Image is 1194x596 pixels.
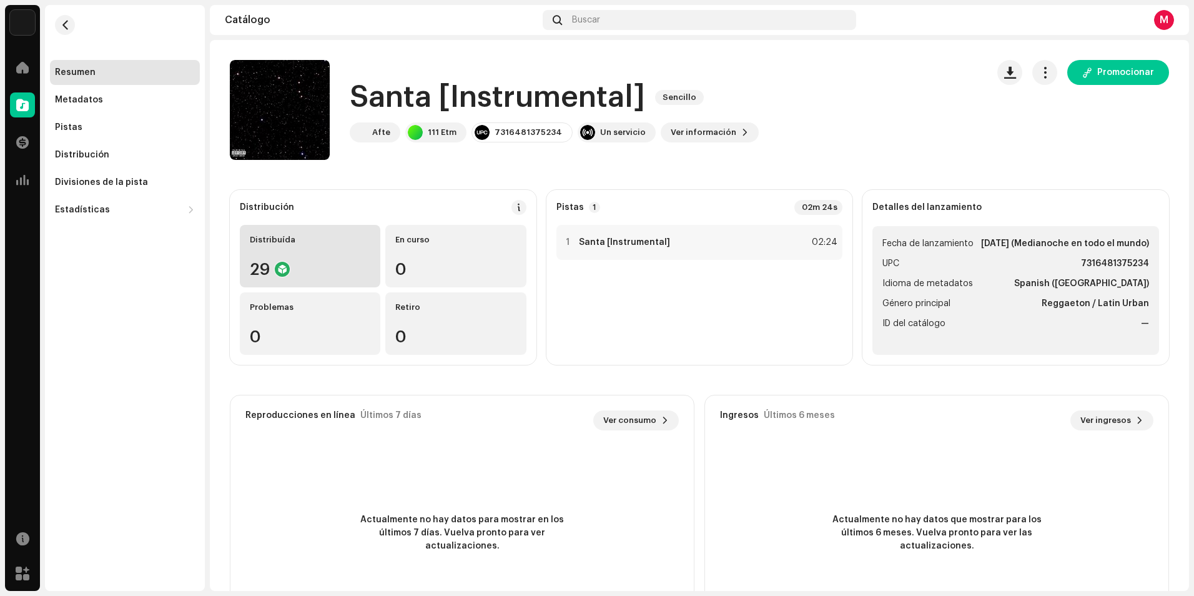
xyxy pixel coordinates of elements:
div: Divisiones de la pista [55,177,148,187]
div: Distribución [240,202,294,212]
div: Resumen [55,67,96,77]
div: Distribuída [250,235,370,245]
div: Un servicio [600,127,646,137]
span: UPC [882,256,899,271]
button: Ver información [661,122,759,142]
strong: 7316481375234 [1081,256,1149,271]
button: Ver consumo [593,410,679,430]
strong: — [1141,316,1149,331]
strong: Detalles del lanzamiento [872,202,982,212]
div: M [1154,10,1174,30]
re-m-nav-item: Divisiones de la pista [50,170,200,195]
div: Ingresos [720,410,759,420]
div: Catálogo [225,15,538,25]
span: Ver ingresos [1080,408,1131,433]
div: Pistas [55,122,82,132]
div: Afte [372,127,390,137]
div: Problemas [250,302,370,312]
div: En curso [395,235,516,245]
re-m-nav-item: Distribución [50,142,200,167]
h1: Santa [Instrumental] [350,77,645,117]
div: Metadatos [55,95,103,105]
span: Fecha de lanzamiento [882,236,974,251]
div: Reproducciones en línea [245,410,355,420]
span: ID del catálogo [882,316,945,331]
img: 97845b86-06b0-40a3-9e52-7ec6f45b768c [352,125,367,140]
re-m-nav-item: Pistas [50,115,200,140]
span: Ver información [671,120,736,145]
re-m-nav-dropdown: Estadísticas [50,197,200,222]
strong: Santa [Instrumental] [579,237,670,247]
span: Género principal [882,296,950,311]
span: Actualmente no hay datos para mostrar en los últimos 7 días. Vuelva pronto para ver actualizaciones. [350,514,575,553]
span: Actualmente no hay datos que mostrar para los últimos 6 meses. Vuelva pronto para ver las actuali... [824,514,1049,553]
div: 7316481375234 [495,127,562,137]
div: 111 Etm [428,127,456,137]
div: Últimos 6 meses [764,410,835,420]
strong: Pistas [556,202,584,212]
span: Promocionar [1097,60,1154,85]
p-badge: 1 [589,202,600,213]
span: Buscar [572,15,600,25]
span: Ver consumo [603,408,656,433]
div: Últimos 7 días [360,410,422,420]
div: Estadísticas [55,205,110,215]
img: 4d5a508c-c80f-4d99-b7fb-82554657661d [10,10,35,35]
div: 02m 24s [794,200,842,215]
strong: Spanish ([GEOGRAPHIC_DATA]) [1014,276,1149,291]
strong: [DATE] (Medianoche en todo el mundo) [981,236,1149,251]
div: 02:24 [810,235,837,250]
button: Promocionar [1067,60,1169,85]
button: Ver ingresos [1070,410,1153,430]
strong: Reggaeton / Latin Urban [1042,296,1149,311]
re-m-nav-item: Resumen [50,60,200,85]
div: Distribución [55,150,109,160]
div: Retiro [395,302,516,312]
span: Idioma de metadatos [882,276,973,291]
span: Sencillo [655,90,704,105]
re-m-nav-item: Metadatos [50,87,200,112]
